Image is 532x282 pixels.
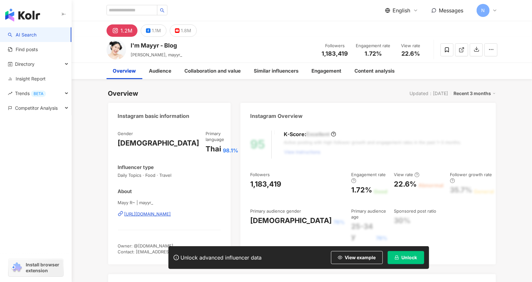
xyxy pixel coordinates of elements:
div: Followers [250,172,270,177]
span: rise [8,91,12,96]
span: Competitor Analysis [15,101,58,115]
div: Sponsored post ratio [394,208,436,214]
div: Followers [322,43,348,49]
span: Install browser extension [26,262,61,274]
div: 22.6% [394,179,417,189]
div: 1.2M [121,26,133,35]
button: Unlock [388,251,424,264]
div: Unlock advanced influencer data [181,254,262,261]
span: Unlock [402,255,417,260]
div: Engagement [312,67,342,75]
span: Daily Topics · Food · Travel [118,172,221,178]
div: BETA [31,91,46,97]
img: KOL Avatar [107,40,126,60]
div: Similar influencers [254,67,299,75]
span: Messages [439,7,464,14]
div: Primary audience age [351,208,387,220]
button: View example [331,251,383,264]
div: K-Score : [284,131,336,138]
span: Owner: @[DOMAIN_NAME] Contact: [EMAIL_ADDRESS][DOMAIN_NAME] [118,243,208,254]
span: N [481,7,485,14]
div: Engagement rate [351,172,387,184]
a: searchAI Search [8,32,36,38]
span: Directory [15,57,35,71]
div: [DEMOGRAPHIC_DATA] [118,138,199,148]
button: 1.2M [107,24,137,37]
span: View example [345,255,376,260]
div: I'm Mayyr - Blog [131,41,182,49]
div: Updated：[DATE] [410,91,448,96]
div: View rate [394,172,420,177]
img: chrome extension [10,262,23,273]
span: 22.6% [401,50,420,57]
div: Content analysis [355,67,395,75]
span: Mayy R~ | mayyr_ [118,200,221,205]
div: Collaboration and value [185,67,241,75]
div: 1.72% [351,185,372,195]
div: Engagement rate [356,43,391,49]
span: 1,183,419 [322,50,348,57]
div: Primary audience gender [250,208,301,214]
span: [PERSON_NAME], mayyr_ [131,52,182,57]
a: chrome extensionInstall browser extension [8,259,63,276]
span: Trends [15,86,46,101]
a: Find posts [8,46,38,53]
span: 1.72% [365,50,382,57]
div: Overview [113,67,136,75]
button: 1.1M [141,24,166,37]
div: 1.8M [181,26,192,35]
button: 1.8M [170,24,197,37]
div: About [118,188,132,195]
div: View rate [398,43,423,49]
div: [URL][DOMAIN_NAME] [124,211,171,217]
span: English [393,7,410,14]
div: Audience [149,67,172,75]
div: Thai [206,144,222,154]
img: logo [5,8,40,21]
div: 1.1M [152,26,161,35]
div: Instagram Overview [250,112,303,120]
a: Insight Report [8,76,46,82]
span: lock [395,255,399,260]
span: search [160,8,165,13]
div: [DEMOGRAPHIC_DATA] [250,216,332,226]
div: Follower growth rate [450,172,494,184]
div: Recent 3 months [454,89,496,98]
div: 1,183,419 [250,179,281,189]
span: 98.1% [223,147,238,154]
div: Overview [108,89,138,98]
div: Gender [118,131,133,136]
a: [URL][DOMAIN_NAME] [118,211,221,217]
div: Influencer type [118,164,154,171]
div: Primary language [206,131,238,142]
div: Instagram basic information [118,112,190,120]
